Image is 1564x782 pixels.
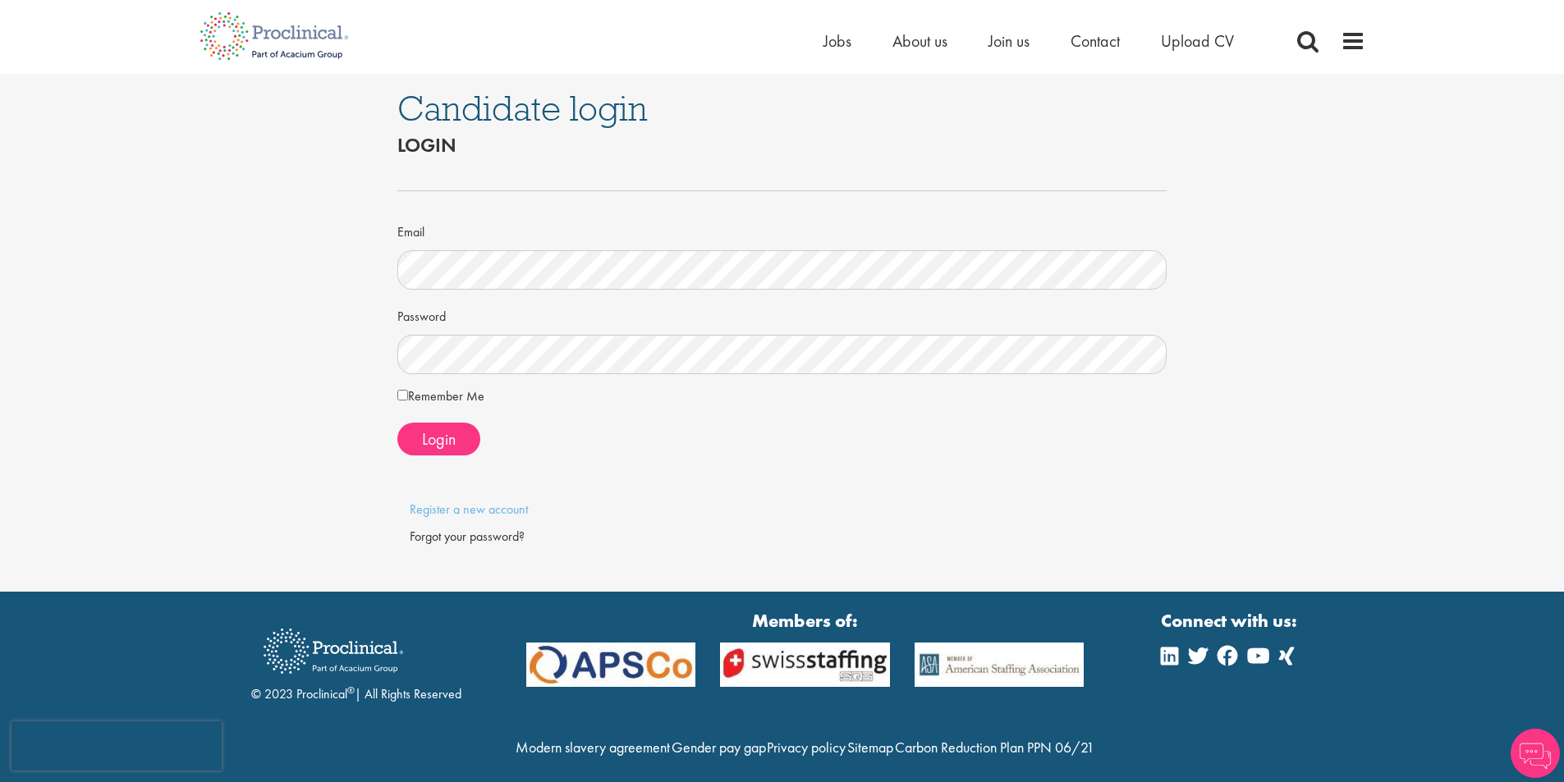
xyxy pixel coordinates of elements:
button: Login [397,423,480,455]
div: Forgot your password? [410,528,1155,546]
a: Register a new account [410,501,528,518]
img: APSCo [514,643,709,688]
img: APSCo [902,643,1097,688]
label: Remember Me [397,386,484,406]
a: Join us [988,30,1030,52]
input: Remember Me [397,390,408,400]
a: Privacy policy [767,738,846,757]
a: Carbon Reduction Plan PPN 06/21 [895,738,1094,757]
a: Gender pay gap [672,738,766,757]
span: Candidate login [397,86,648,130]
a: Modern slavery agreement [516,738,670,757]
div: © 2023 Proclinical | All Rights Reserved [251,616,461,704]
a: Contact [1071,30,1120,52]
img: Proclinical Recruitment [251,617,415,685]
img: Chatbot [1511,729,1560,778]
img: APSCo [708,643,902,688]
label: Password [397,302,446,327]
span: Login [422,428,456,450]
a: Upload CV [1161,30,1234,52]
strong: Members of: [526,608,1085,633]
a: Sitemap [847,738,893,757]
strong: Connect with us: [1161,608,1300,633]
sup: ® [347,684,355,697]
a: About us [892,30,947,52]
a: Jobs [823,30,851,52]
label: Email [397,217,424,242]
h2: Login [397,135,1167,156]
iframe: reCAPTCHA [11,721,222,771]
